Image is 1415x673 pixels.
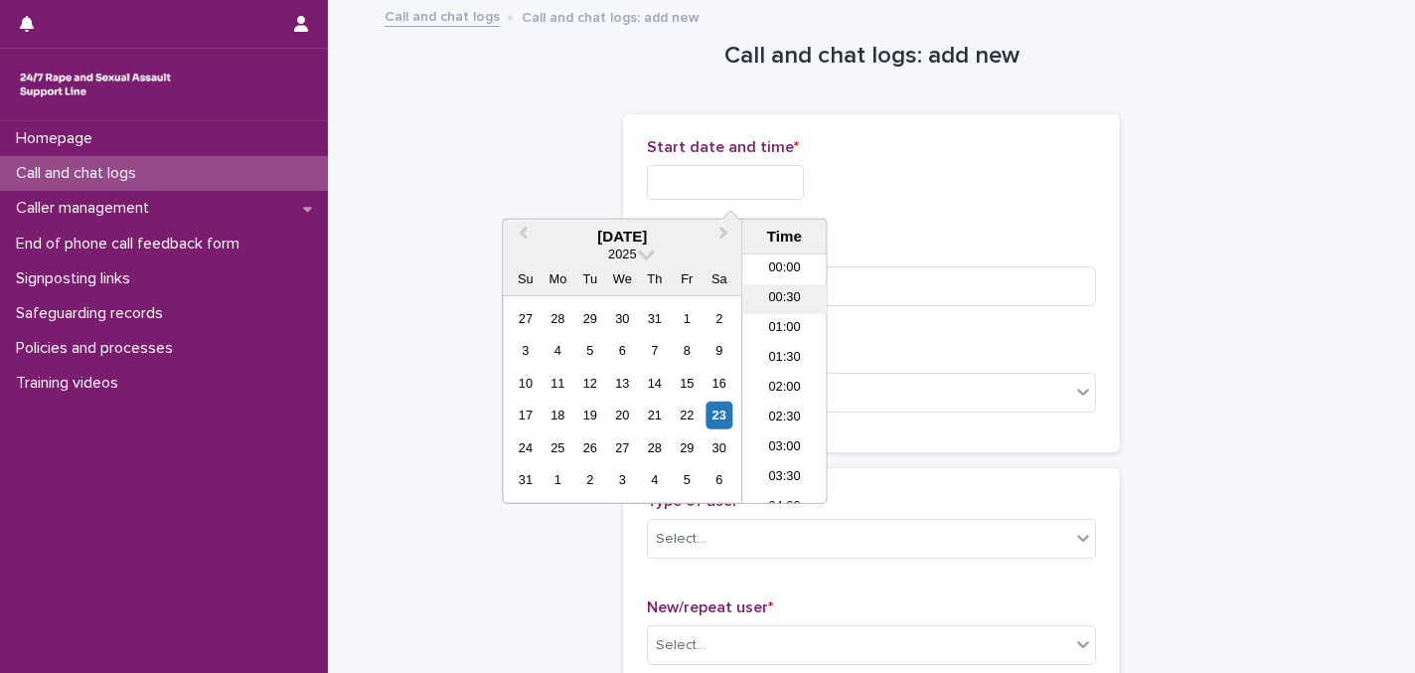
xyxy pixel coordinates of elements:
div: Choose Monday, August 18th, 2025 [545,402,571,428]
div: Choose Friday, August 22nd, 2025 [674,402,701,428]
li: 02:00 [742,374,827,404]
div: Choose Saturday, August 16th, 2025 [706,370,732,397]
span: Type of user [647,493,743,509]
div: Choose Wednesday, August 27th, 2025 [609,434,636,461]
div: Choose Friday, August 29th, 2025 [674,434,701,461]
div: Choose Monday, July 28th, 2025 [545,305,571,332]
div: Choose Wednesday, August 13th, 2025 [609,370,636,397]
li: 00:30 [742,284,827,314]
li: 02:30 [742,404,827,433]
div: Select... [656,635,706,656]
div: Choose Tuesday, September 2nd, 2025 [576,466,603,493]
div: Choose Tuesday, August 19th, 2025 [576,402,603,428]
p: Policies and processes [8,339,189,358]
li: 03:00 [742,433,827,463]
li: 00:00 [742,254,827,284]
div: Choose Sunday, July 27th, 2025 [512,305,539,332]
div: Fr [674,265,701,292]
p: Call and chat logs [8,164,152,183]
div: [DATE] [503,228,741,246]
div: Choose Wednesday, August 6th, 2025 [609,337,636,364]
p: Signposting links [8,269,146,288]
div: Choose Monday, September 1st, 2025 [545,466,571,493]
div: Sa [706,265,732,292]
p: Safeguarding records [8,304,179,323]
div: Choose Sunday, August 31st, 2025 [512,466,539,493]
div: Choose Wednesday, July 30th, 2025 [609,305,636,332]
p: End of phone call feedback form [8,235,255,253]
div: Choose Saturday, August 2nd, 2025 [706,305,732,332]
p: Call and chat logs: add new [522,5,700,27]
div: Choose Monday, August 4th, 2025 [545,337,571,364]
button: Next Month [709,222,741,253]
a: Call and chat logs [385,4,500,27]
button: Previous Month [505,222,537,253]
div: Choose Thursday, August 21st, 2025 [641,402,668,428]
div: Choose Saturday, August 30th, 2025 [706,434,732,461]
li: 01:00 [742,314,827,344]
span: 2025 [608,247,636,261]
div: Choose Sunday, August 24th, 2025 [512,434,539,461]
div: Choose Friday, September 5th, 2025 [674,466,701,493]
div: Choose Thursday, July 31st, 2025 [641,305,668,332]
div: Choose Thursday, September 4th, 2025 [641,466,668,493]
div: Choose Tuesday, July 29th, 2025 [576,305,603,332]
div: Choose Friday, August 1st, 2025 [674,305,701,332]
div: month 2025-08 [510,302,735,496]
div: Choose Saturday, August 9th, 2025 [706,337,732,364]
div: Choose Saturday, September 6th, 2025 [706,466,732,493]
div: Choose Sunday, August 3rd, 2025 [512,337,539,364]
div: Choose Friday, August 8th, 2025 [674,337,701,364]
div: Choose Sunday, August 10th, 2025 [512,370,539,397]
span: Start date and time [647,139,799,155]
div: Choose Sunday, August 17th, 2025 [512,402,539,428]
div: Choose Monday, August 25th, 2025 [545,434,571,461]
p: Homepage [8,129,108,148]
p: Caller management [8,199,165,218]
div: Select... [656,529,706,550]
div: Choose Monday, August 11th, 2025 [545,370,571,397]
div: Th [641,265,668,292]
li: 03:30 [742,463,827,493]
div: We [609,265,636,292]
div: Choose Saturday, August 23rd, 2025 [706,402,732,428]
div: Tu [576,265,603,292]
div: Choose Thursday, August 7th, 2025 [641,337,668,364]
div: Su [512,265,539,292]
div: Mo [545,265,571,292]
li: 01:30 [742,344,827,374]
div: Choose Tuesday, August 12th, 2025 [576,370,603,397]
li: 04:00 [742,493,827,523]
div: Choose Tuesday, August 5th, 2025 [576,337,603,364]
div: Choose Thursday, August 28th, 2025 [641,434,668,461]
h1: Call and chat logs: add new [623,42,1120,71]
div: Choose Wednesday, September 3rd, 2025 [609,466,636,493]
div: Choose Thursday, August 14th, 2025 [641,370,668,397]
div: Choose Wednesday, August 20th, 2025 [609,402,636,428]
div: Choose Tuesday, August 26th, 2025 [576,434,603,461]
div: Time [747,228,821,246]
div: Choose Friday, August 15th, 2025 [674,370,701,397]
span: New/repeat user [647,599,773,615]
img: rhQMoQhaT3yELyF149Cw [16,65,175,104]
p: Training videos [8,374,134,393]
